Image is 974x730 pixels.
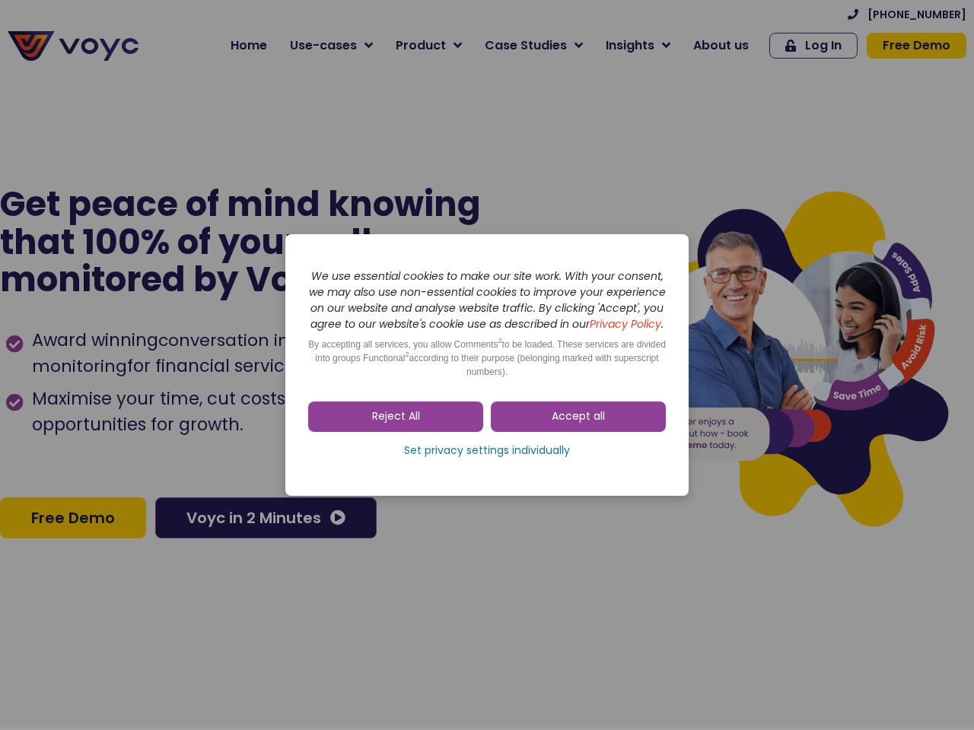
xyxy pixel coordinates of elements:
[590,316,661,332] a: Privacy Policy
[309,268,666,332] i: We use essential cookies to make our site work. With your consent, we may also use non-essential ...
[308,401,483,432] a: Reject All
[404,443,570,459] span: Set privacy settings individually
[491,401,666,432] a: Accept all
[405,351,409,358] sup: 2
[308,339,666,377] span: By accepting all services, you allow Comments to be loaded. These services are divided into group...
[372,409,420,424] span: Reject All
[308,440,666,462] a: Set privacy settings individually
[498,337,502,344] sup: 2
[552,409,605,424] span: Accept all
